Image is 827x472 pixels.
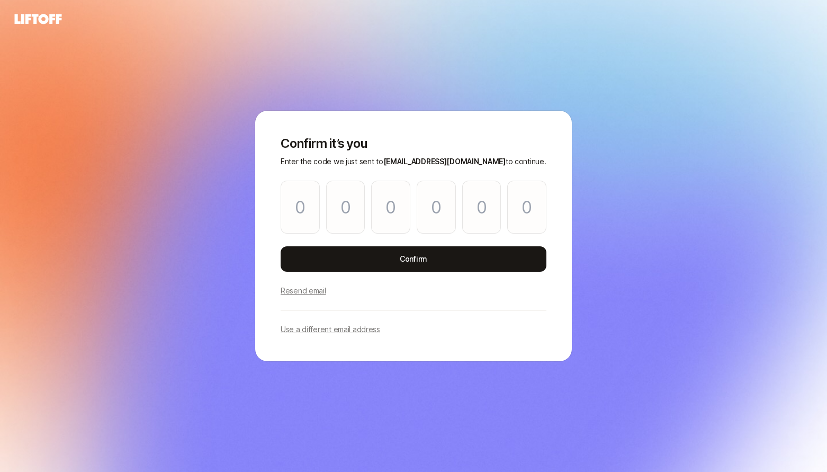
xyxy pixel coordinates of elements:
input: Please enter OTP character 2 [326,181,365,234]
p: Enter the code we just sent to to continue. [281,155,546,168]
button: Confirm [281,246,546,272]
p: Resend email [281,284,326,297]
span: [EMAIL_ADDRESS][DOMAIN_NAME] [383,157,506,166]
input: Please enter OTP character 3 [371,181,410,234]
p: Confirm it’s you [281,136,546,151]
input: Please enter OTP character 1 [281,181,320,234]
p: Use a different email address [281,323,380,336]
input: Please enter OTP character 6 [507,181,546,234]
input: Please enter OTP character 4 [417,181,456,234]
input: Please enter OTP character 5 [462,181,501,234]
